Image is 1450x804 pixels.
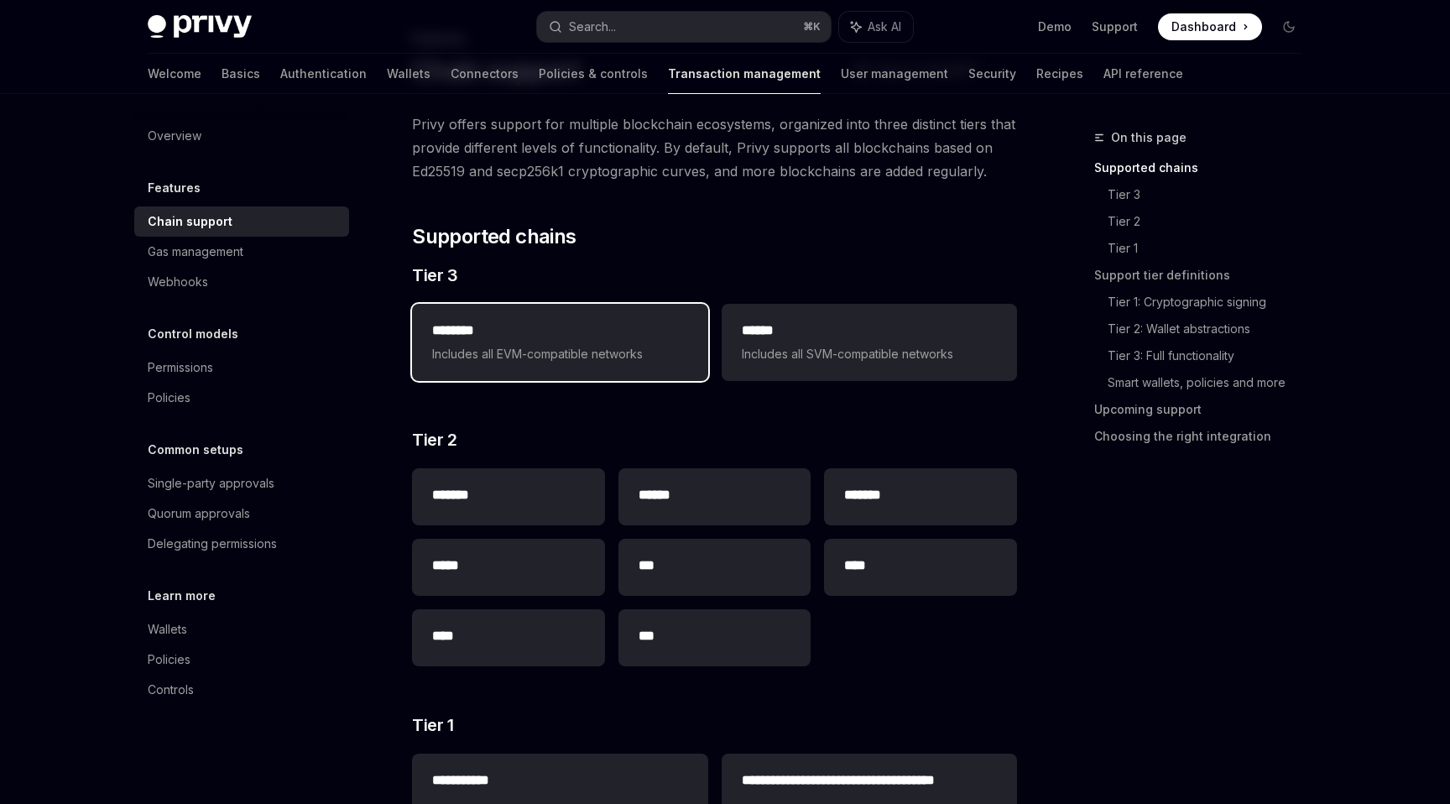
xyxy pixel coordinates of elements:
[1108,181,1316,208] a: Tier 3
[1158,13,1262,40] a: Dashboard
[134,121,349,151] a: Overview
[1092,18,1138,35] a: Support
[1036,54,1083,94] a: Recipes
[1094,154,1316,181] a: Supported chains
[134,499,349,529] a: Quorum approvals
[148,504,250,524] div: Quorum approvals
[148,211,232,232] div: Chain support
[1108,316,1316,342] a: Tier 2: Wallet abstractions
[134,237,349,267] a: Gas management
[412,304,707,381] a: **** ***Includes all EVM-compatible networks
[148,272,208,292] div: Webhooks
[668,54,821,94] a: Transaction management
[222,54,260,94] a: Basics
[134,383,349,413] a: Policies
[148,440,243,460] h5: Common setups
[148,15,252,39] img: dark logo
[1094,423,1316,450] a: Choosing the right integration
[539,54,648,94] a: Policies & controls
[537,12,831,42] button: Search...⌘K
[148,388,190,408] div: Policies
[1171,18,1236,35] span: Dashboard
[412,264,457,287] span: Tier 3
[148,534,277,554] div: Delegating permissions
[868,18,901,35] span: Ask AI
[148,242,243,262] div: Gas management
[451,54,519,94] a: Connectors
[1108,235,1316,262] a: Tier 1
[387,54,430,94] a: Wallets
[148,473,274,493] div: Single-party approvals
[412,223,576,250] span: Supported chains
[280,54,367,94] a: Authentication
[148,650,190,670] div: Policies
[134,206,349,237] a: Chain support
[148,358,213,378] div: Permissions
[134,614,349,645] a: Wallets
[134,267,349,297] a: Webhooks
[148,586,216,606] h5: Learn more
[148,324,238,344] h5: Control models
[968,54,1016,94] a: Security
[1111,128,1187,148] span: On this page
[742,344,997,364] span: Includes all SVM-compatible networks
[722,304,1017,381] a: **** *Includes all SVM-compatible networks
[134,468,349,499] a: Single-party approvals
[1094,262,1316,289] a: Support tier definitions
[134,645,349,675] a: Policies
[1038,18,1072,35] a: Demo
[569,17,616,37] div: Search...
[1275,13,1302,40] button: Toggle dark mode
[148,54,201,94] a: Welcome
[148,680,194,700] div: Controls
[412,112,1017,183] span: Privy offers support for multiple blockchain ecosystems, organized into three distinct tiers that...
[1108,208,1316,235] a: Tier 2
[803,20,821,34] span: ⌘ K
[839,12,913,42] button: Ask AI
[134,529,349,559] a: Delegating permissions
[134,352,349,383] a: Permissions
[412,713,453,737] span: Tier 1
[1103,54,1183,94] a: API reference
[432,344,687,364] span: Includes all EVM-compatible networks
[1108,369,1316,396] a: Smart wallets, policies and more
[841,54,948,94] a: User management
[134,675,349,705] a: Controls
[148,178,201,198] h5: Features
[1108,289,1316,316] a: Tier 1: Cryptographic signing
[412,428,456,452] span: Tier 2
[1094,396,1316,423] a: Upcoming support
[148,619,187,640] div: Wallets
[1108,342,1316,369] a: Tier 3: Full functionality
[148,126,201,146] div: Overview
